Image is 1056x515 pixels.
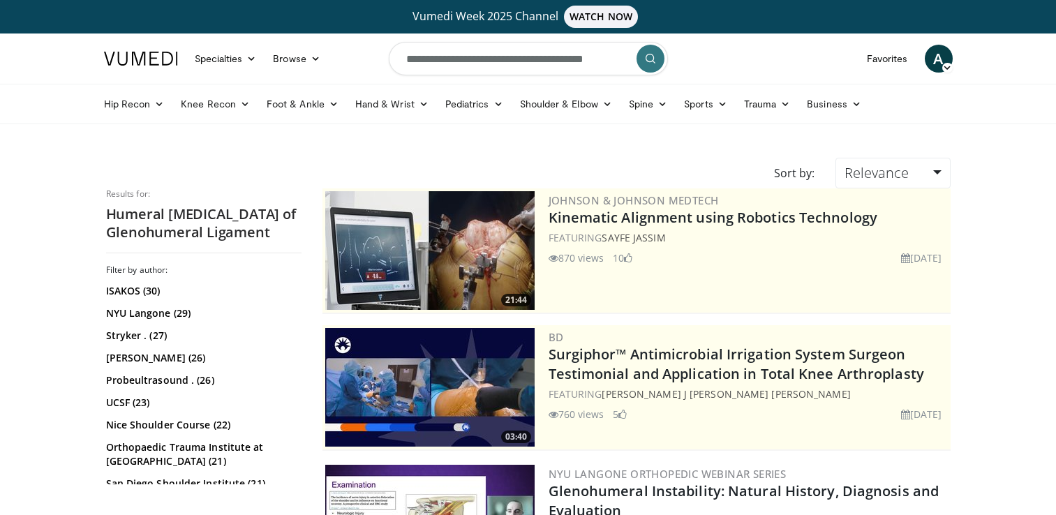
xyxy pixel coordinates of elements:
p: Results for: [106,188,302,200]
div: FEATURING [549,230,948,245]
a: Knee Recon [172,90,258,118]
a: BD [549,330,564,344]
a: Browse [265,45,329,73]
li: [DATE] [901,251,942,265]
li: [DATE] [901,407,942,421]
a: Specialties [186,45,265,73]
a: Hip Recon [96,90,173,118]
a: NYU Langone (29) [106,306,298,320]
a: Trauma [736,90,799,118]
a: Nice Shoulder Course (22) [106,418,298,432]
a: Shoulder & Elbow [512,90,620,118]
h3: Filter by author: [106,264,302,276]
a: Stryker . (27) [106,329,298,343]
a: [PERSON_NAME] (26) [106,351,298,365]
a: Relevance [835,158,950,188]
a: Business [798,90,870,118]
a: Foot & Ankle [258,90,347,118]
div: Sort by: [764,158,825,188]
a: Surgiphor™ Antimicrobial Irrigation System Surgeon Testimonial and Application in Total Knee Arth... [549,345,924,383]
h2: Humeral [MEDICAL_DATA] of Glenohumeral Ligament [106,205,302,241]
img: 85482610-0380-4aae-aa4a-4a9be0c1a4f1.300x170_q85_crop-smart_upscale.jpg [325,191,535,310]
a: Favorites [858,45,916,73]
a: Pediatrics [437,90,512,118]
a: Kinematic Alignment using Robotics Technology [549,208,878,227]
a: 21:44 [325,191,535,310]
a: Sayfe Jassim [602,231,665,244]
a: NYU Langone Orthopedic Webinar Series [549,467,787,481]
a: Spine [620,90,676,118]
a: UCSF (23) [106,396,298,410]
a: San Diego Shoulder Institute (21) [106,477,298,491]
a: Vumedi Week 2025 ChannelWATCH NOW [106,6,951,28]
li: 5 [613,407,627,421]
a: Probeultrasound . (26) [106,373,298,387]
a: [PERSON_NAME] J [PERSON_NAME] [PERSON_NAME] [602,387,850,401]
img: 70422da6-974a-44ac-bf9d-78c82a89d891.300x170_q85_crop-smart_upscale.jpg [325,328,535,447]
span: 21:44 [501,294,531,306]
li: 870 views [549,251,604,265]
a: ISAKOS (30) [106,284,298,298]
li: 760 views [549,407,604,421]
a: Johnson & Johnson MedTech [549,193,719,207]
span: Relevance [845,163,909,182]
li: 10 [613,251,632,265]
span: 03:40 [501,431,531,443]
span: WATCH NOW [564,6,638,28]
img: VuMedi Logo [104,52,178,66]
input: Search topics, interventions [389,42,668,75]
a: Hand & Wrist [347,90,437,118]
a: 03:40 [325,328,535,447]
a: A [925,45,953,73]
a: Sports [676,90,736,118]
div: FEATURING [549,387,948,401]
a: Orthopaedic Trauma Institute at [GEOGRAPHIC_DATA] (21) [106,440,298,468]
